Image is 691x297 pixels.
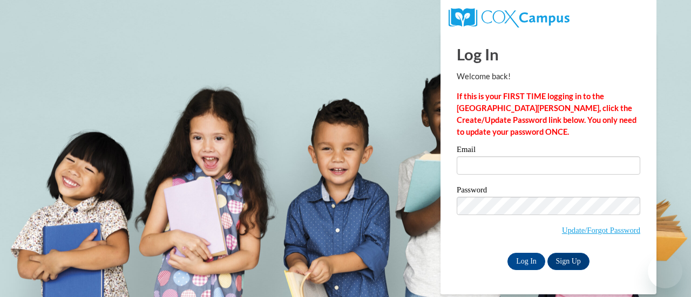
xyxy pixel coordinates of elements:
a: Sign Up [547,253,590,270]
iframe: Button to launch messaging window [648,254,682,288]
label: Password [457,186,640,197]
h1: Log In [457,43,640,65]
input: Log In [507,253,545,270]
p: Welcome back! [457,71,640,82]
label: Email [457,146,640,156]
a: Update/Forgot Password [562,226,640,234]
img: COX Campus [449,8,570,27]
strong: If this is your FIRST TIME logging in to the [GEOGRAPHIC_DATA][PERSON_NAME], click the Create/Upd... [457,92,636,136]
